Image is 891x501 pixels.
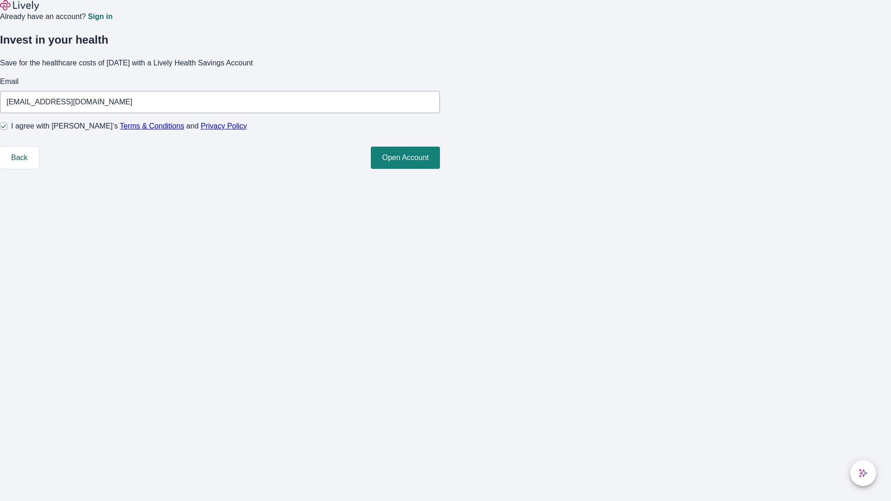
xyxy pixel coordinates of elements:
a: Terms & Conditions [120,122,184,130]
span: I agree with [PERSON_NAME]’s and [11,121,247,132]
a: Privacy Policy [201,122,247,130]
svg: Lively AI Assistant [859,469,868,478]
button: Open Account [371,147,440,169]
button: chat [850,460,876,486]
a: Sign in [88,13,112,20]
